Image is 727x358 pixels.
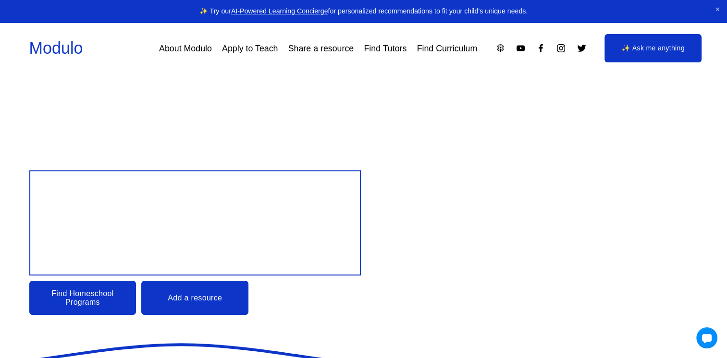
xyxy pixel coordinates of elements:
a: Share a resource [288,40,354,57]
a: Find Homeschool Programs [29,281,136,315]
a: ✨ Ask me anything [604,34,702,63]
a: Find Tutors [364,40,407,57]
a: About Modulo [159,40,212,57]
a: Find Curriculum [417,40,478,57]
a: Modulo [29,39,83,57]
a: Add a resource [141,281,248,315]
a: YouTube [516,43,526,53]
a: Apply to Teach [222,40,278,57]
span: Design your child’s Education [40,183,333,263]
a: Instagram [556,43,566,53]
a: Twitter [577,43,587,53]
a: AI-Powered Learning Concierge [231,7,328,15]
a: Facebook [536,43,546,53]
a: Apple Podcasts [495,43,505,53]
